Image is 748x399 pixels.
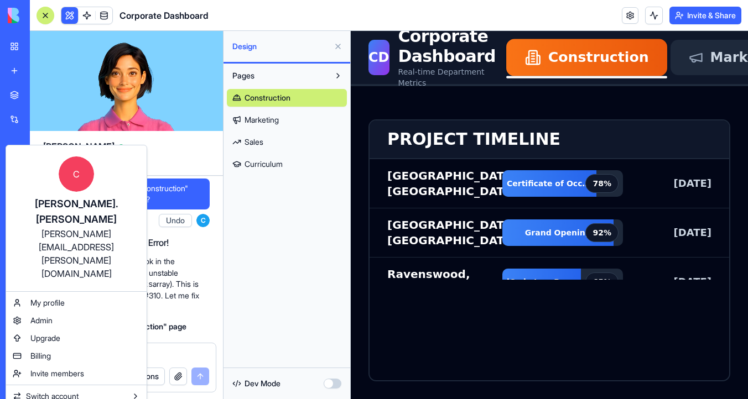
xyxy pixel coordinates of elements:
a: Admin [8,312,144,329]
a: C[PERSON_NAME].[PERSON_NAME][PERSON_NAME][EMAIL_ADDRESS][PERSON_NAME][DOMAIN_NAME] [8,148,144,289]
span: C [59,156,94,192]
span: Billing [30,350,51,361]
span: Certificate of Occupancy [152,147,246,158]
span: CD [18,18,39,35]
span: Admin [30,315,53,326]
a: Billing [8,347,144,365]
div: [GEOGRAPHIC_DATA], [GEOGRAPHIC_DATA] [37,137,143,168]
span: 65 % [242,246,261,255]
a: Upgrade [8,329,144,347]
a: Invite members [8,365,144,382]
div: [DATE] [281,194,361,209]
span: Marketing [360,18,435,35]
span: 92 % [242,197,261,206]
span: Grand Opening [170,196,245,207]
div: [PERSON_NAME][EMAIL_ADDRESS][PERSON_NAME][DOMAIN_NAME] [17,227,136,280]
h2: PROJECT TIMELINE [37,98,361,118]
span: My profile [30,297,65,308]
div: [PERSON_NAME].[PERSON_NAME] [17,196,136,227]
div: Ravenswood, [GEOGRAPHIC_DATA] [37,235,143,266]
p: Real-time Department Metrics [48,35,160,57]
a: My profile [8,294,144,312]
a: Construction [159,9,313,44]
div: [DATE] [281,243,361,259]
div: [DATE] [281,145,361,160]
span: Construction [198,17,298,36]
span: Upgrade [30,333,60,344]
span: 78 % [242,148,261,157]
div: [GEOGRAPHIC_DATA], [GEOGRAPHIC_DATA] [37,186,143,217]
span: iCode In-a-Box Delivery [152,245,230,256]
span: Invite members [30,368,84,379]
a: Marketing [320,9,453,44]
